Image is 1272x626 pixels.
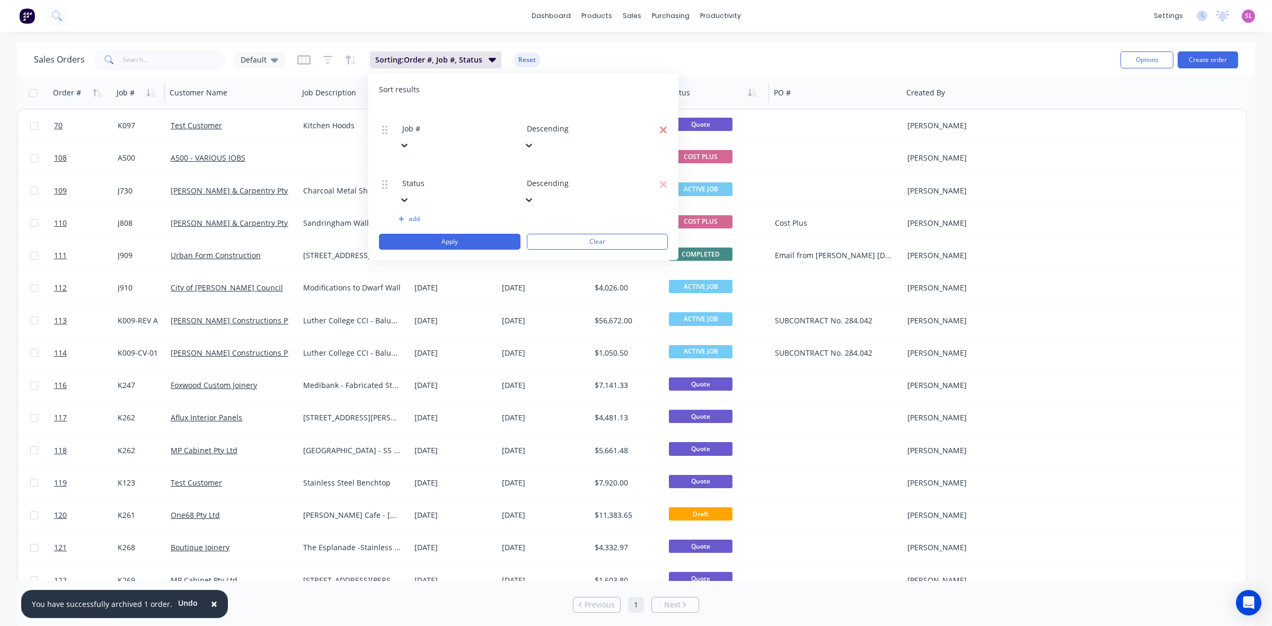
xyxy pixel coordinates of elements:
[200,592,228,617] button: Close
[907,218,1025,228] div: [PERSON_NAME]
[595,315,657,326] div: $56,672.00
[907,478,1025,488] div: [PERSON_NAME]
[502,510,586,521] div: [DATE]
[118,380,160,391] div: K247
[171,315,307,325] a: [PERSON_NAME] Constructions Pty Ltd
[54,120,63,131] span: 70
[54,218,67,228] span: 110
[171,510,220,520] a: One68 Pty Ltd
[171,542,229,552] a: Boutique Joinery
[595,380,657,391] div: $7,141.33
[118,120,160,131] div: K097
[414,542,493,553] div: [DATE]
[569,597,703,613] ul: Pagination
[907,348,1025,358] div: [PERSON_NAME]
[576,8,617,24] div: products
[54,153,67,163] span: 108
[502,283,586,293] div: [DATE]
[907,153,1025,163] div: [PERSON_NAME]
[303,120,401,131] div: Kitchen Hoods
[54,175,118,207] a: 109
[211,596,217,611] span: ×
[414,315,493,326] div: [DATE]
[573,599,620,610] a: Previous page
[402,123,487,134] div: Job #
[54,315,67,326] span: 113
[375,55,482,65] span: Sorting: Order #, Job #, Status
[172,595,204,611] button: Undo
[303,542,401,553] div: The Esplanade -Stainless Steel Benches
[171,283,283,293] a: City of [PERSON_NAME] Council
[118,575,160,586] div: K269
[54,337,118,369] a: 114
[171,186,301,196] a: [PERSON_NAME] & Carpentry Pty Ltd
[907,445,1025,456] div: [PERSON_NAME]
[54,499,118,531] a: 120
[775,315,893,326] div: SUBCONTRACT No. 284.042
[502,575,586,586] div: [DATE]
[1178,51,1238,68] button: Create order
[118,153,160,163] div: A500
[54,272,118,304] a: 112
[414,575,493,586] div: [DATE]
[402,178,489,189] div: Status
[54,435,118,466] a: 118
[303,412,401,423] div: [STREET_ADDRESS][PERSON_NAME]
[775,348,893,358] div: SUBCONTRACT No. 284.042
[171,575,237,585] a: MP Cabinet Pty Ltd
[502,315,586,326] div: [DATE]
[906,87,945,98] div: Created By
[34,55,85,65] h1: Sales Orders
[774,87,791,98] div: PO #
[118,412,160,423] div: K262
[171,120,222,130] a: Test Customer
[647,8,695,24] div: purchasing
[502,380,586,391] div: [DATE]
[907,283,1025,293] div: [PERSON_NAME]
[669,215,732,228] span: COST PLUS
[595,542,657,553] div: $4,332.97
[628,597,644,613] a: Page 1 is your current page
[170,87,227,98] div: Customer Name
[669,118,732,131] span: Quote
[669,442,732,455] span: Quote
[54,250,67,261] span: 111
[302,87,356,98] div: Job Description
[54,207,118,239] a: 110
[514,52,540,67] button: Reset
[669,312,732,325] span: ACTIVE JOB
[54,283,67,293] span: 112
[123,49,226,70] input: Search...
[118,186,160,196] div: J730
[414,380,493,391] div: [DATE]
[595,510,657,521] div: $11,383.65
[54,110,118,142] a: 70
[617,8,647,24] div: sales
[54,305,118,337] a: 113
[669,150,732,163] span: COST PLUS
[1245,11,1252,21] span: SL
[171,218,301,228] a: [PERSON_NAME] & Carpentry Pty Ltd
[54,565,118,596] a: 122
[669,182,732,196] span: ACTIVE JOB
[54,380,67,391] span: 116
[54,467,118,499] a: 119
[414,445,493,456] div: [DATE]
[1236,590,1261,615] div: Open Intercom Messenger
[595,478,657,488] div: $7,920.00
[595,412,657,423] div: $4,481.13
[1149,8,1188,24] div: settings
[414,348,493,358] div: [DATE]
[53,87,81,98] div: Order #
[118,250,160,261] div: J909
[595,445,657,456] div: $5,661.48
[303,250,401,261] div: [STREET_ADDRESS] - Steel Works
[118,478,160,488] div: K123
[303,478,401,488] div: Stainless Steel Benchtop
[303,315,401,326] div: Luther College CCI - Balustrades and Handrails
[775,218,893,228] div: Cost Plus
[118,283,160,293] div: J910
[171,153,245,163] a: A500 - VARIOUS JOBS
[502,445,586,456] div: [DATE]
[303,186,401,196] div: Charcoal Metal Shelf and Brackets - Sandringham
